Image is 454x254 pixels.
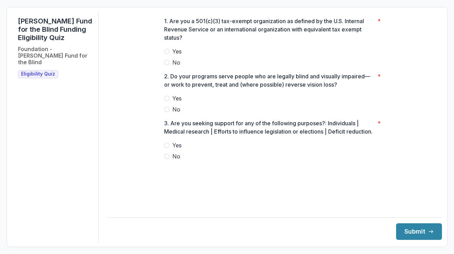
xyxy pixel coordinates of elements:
[172,58,180,67] span: No
[172,141,182,149] span: Yes
[21,71,55,77] span: Eligibility Quiz
[396,223,442,240] button: Submit
[164,119,375,136] p: 3. Are you seeking support for any of the following purposes?: Individuals | Medical research | E...
[18,17,93,42] h1: [PERSON_NAME] Fund for the Blind Funding Eligibility Quiz
[172,152,180,160] span: No
[164,17,375,42] p: 1. Are you a 501(c)(3) tax-exempt organization as defined by the U.S. Internal Revenue Service or...
[18,46,93,66] h2: Foundation - [PERSON_NAME] Fund for the Blind
[172,94,182,102] span: Yes
[172,105,180,114] span: No
[172,47,182,56] span: Yes
[164,72,375,89] p: 2. Do your programs serve people who are legally blind and visually impaired—or work to prevent, ...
